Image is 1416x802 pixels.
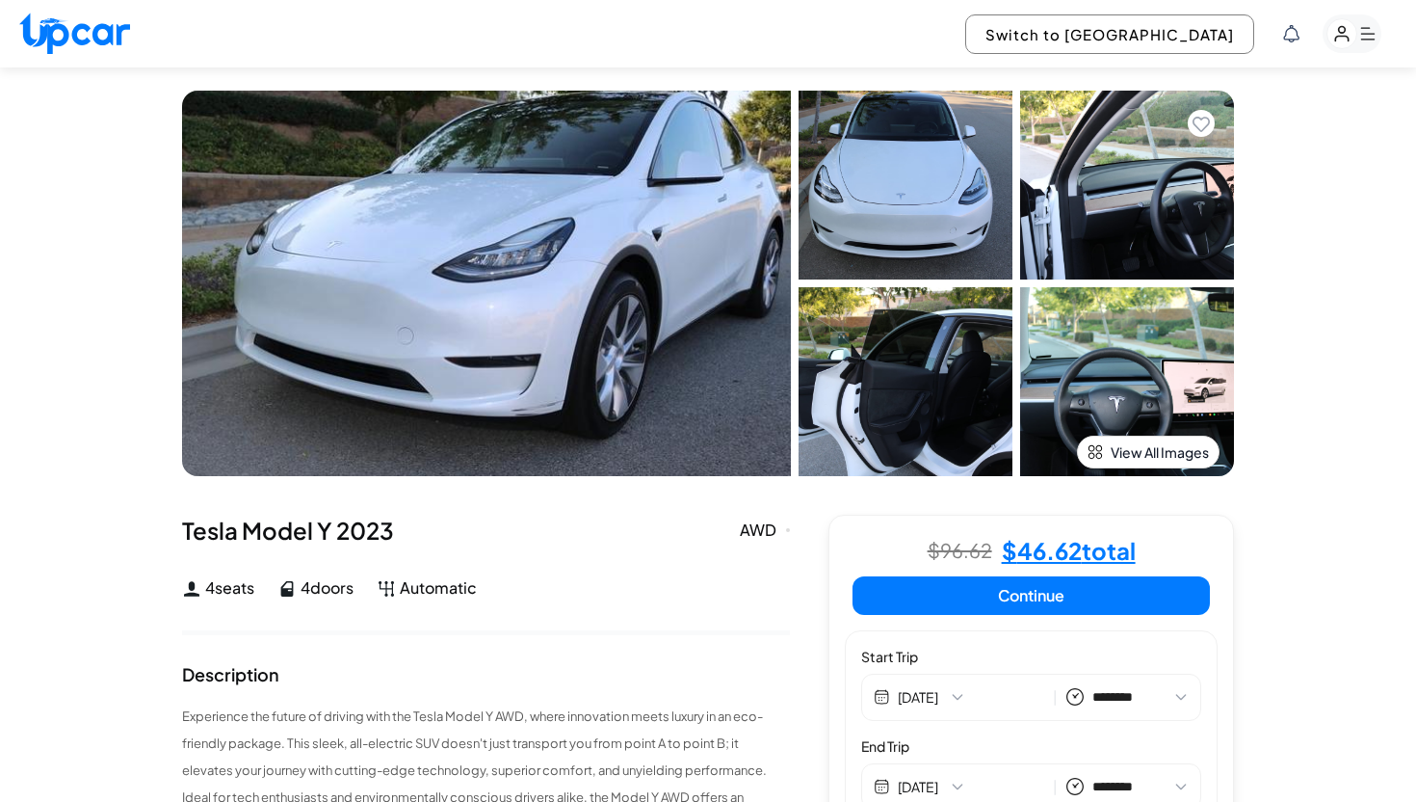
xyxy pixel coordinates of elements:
img: Car Image 1 [799,91,1012,280]
img: Upcar Logo [19,13,130,54]
span: View All Images [1111,442,1209,462]
button: Add to favorites [1188,110,1215,137]
button: [DATE] [898,687,1045,707]
img: Car [182,91,791,476]
span: 4 seats [205,576,254,600]
button: Switch to [GEOGRAPHIC_DATA] [965,14,1254,54]
button: [DATE] [898,777,1045,796]
span: | [1053,776,1058,798]
div: Tesla Model Y 2023 [182,515,790,546]
div: Description [182,666,279,683]
button: Continue [852,576,1210,615]
img: Car Image 4 [1020,287,1234,476]
span: Automatic [400,576,477,600]
label: Start Trip [861,647,1201,666]
span: $96.62 [928,541,992,560]
button: View All Images [1077,436,1219,468]
label: End Trip [861,736,1201,756]
img: Car Image 2 [1020,91,1234,280]
img: Car Image 3 [799,287,1012,476]
img: view-all [1088,444,1103,460]
div: AWD [740,519,790,542]
h4: $ 46.62 total [1002,539,1136,562]
span: | [1053,686,1058,708]
span: 4 doors [301,576,354,600]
